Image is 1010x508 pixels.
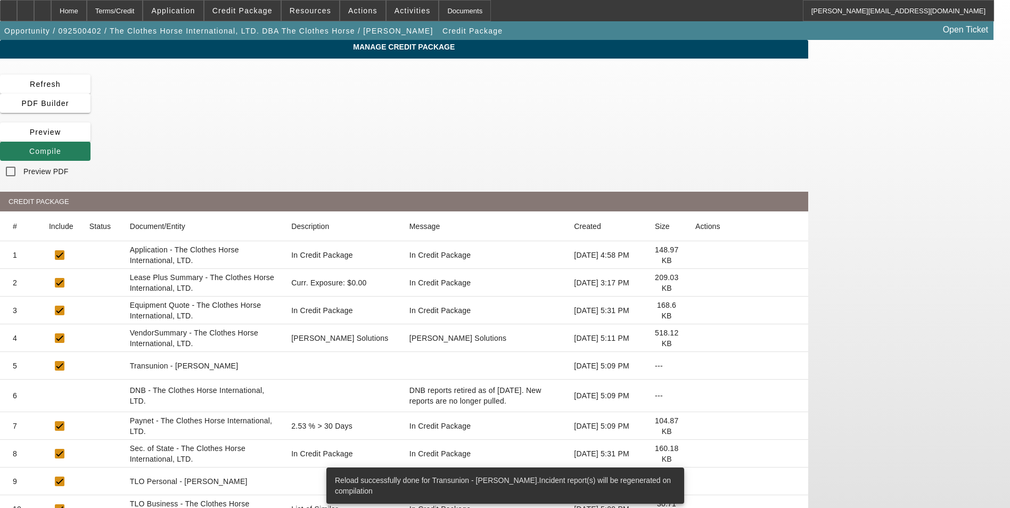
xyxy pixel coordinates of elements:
mat-cell: In Credit Package [404,440,566,468]
mat-cell: In Credit Package [404,297,566,324]
span: Credit Package [212,6,273,15]
mat-header-cell: Include [40,211,81,241]
mat-header-cell: Document/Entity [121,211,283,241]
mat-cell: [DATE] 4:58 PM [565,241,646,269]
span: Opportunity / 092500402 / The Clothes Horse International, LTD. DBA The Clothes Horse / [PERSON_N... [4,27,433,35]
mat-cell: In Credit Package [283,440,404,468]
mat-cell: In Credit Package [283,241,404,269]
mat-cell: Sec. of State - The Clothes Horse International, LTD. [121,440,283,468]
mat-cell: 168.6 KB [646,297,687,324]
button: Activities [387,1,439,21]
mat-cell: --- [646,380,687,412]
mat-cell: Transunion - [PERSON_NAME] [121,352,283,380]
span: Activities [395,6,431,15]
mat-cell: Application - The Clothes Horse International, LTD. [121,241,283,269]
span: Refresh [30,80,61,88]
span: Manage Credit Package [8,43,800,51]
mat-header-cell: Status [81,211,121,241]
mat-header-cell: Description [283,211,404,241]
button: Actions [340,1,385,21]
mat-cell: Curr. Exposure: $0.00 [283,269,404,297]
span: Compile [29,147,61,155]
div: Reload successfully done for Transunion - [PERSON_NAME].Incident report(s) will be regenerated on... [326,468,680,504]
mat-cell: 148.97 KB [646,241,687,269]
mat-header-cell: Size [646,211,687,241]
mat-cell: In Credit Package [404,412,566,440]
mat-cell: 104.87 KB [646,412,687,440]
mat-cell: 518.12 KB [646,324,687,352]
span: Application [151,6,195,15]
mat-header-cell: Message [404,211,566,241]
mat-cell: Paynet - The Clothes Horse International, LTD. [121,412,283,440]
mat-cell: Lease Plus Summary - The Clothes Horse International, LTD. [121,269,283,297]
mat-cell: VendorSummary - The Clothes Horse International, LTD. [121,324,283,352]
mat-cell: [DATE] 3:17 PM [565,269,646,297]
span: Actions [348,6,377,15]
a: Open Ticket [939,21,992,39]
button: Credit Package [204,1,281,21]
mat-cell: In Credit Package [404,269,566,297]
mat-cell: [DATE] 5:31 PM [565,297,646,324]
mat-cell: Hirsch Solutions [404,324,566,352]
mat-cell: 160.18 KB [646,440,687,468]
mat-cell: Equipment Quote - The Clothes Horse International, LTD. [121,297,283,324]
mat-cell: In Credit Package [404,241,566,269]
span: Resources [290,6,331,15]
mat-cell: [DATE] 5:09 PM [565,380,646,412]
mat-cell: TLO Personal - [PERSON_NAME] [121,468,283,495]
label: Preview PDF [21,166,68,177]
mat-header-cell: Actions [687,211,808,241]
mat-cell: [DATE] 5:09 PM [565,352,646,380]
mat-cell: DNB - The Clothes Horse International, LTD. [121,380,283,412]
button: Credit Package [440,21,505,40]
span: Credit Package [442,27,503,35]
mat-cell: 209.03 KB [646,269,687,297]
button: Application [143,1,203,21]
button: Resources [282,1,339,21]
mat-cell: 2.53 % > 30 Days [283,412,404,440]
span: Preview [30,128,61,136]
mat-cell: [DATE] 5:31 PM [565,440,646,468]
mat-header-cell: Created [565,211,646,241]
mat-cell: In Credit Package [283,297,404,324]
mat-cell: [DATE] 5:11 PM [565,324,646,352]
mat-cell: DNB reports retired as of June 26, 2025. New reports are no longer pulled. [404,380,566,412]
mat-cell: Hirsch Solutions [283,324,404,352]
span: PDF Builder [21,99,69,108]
mat-cell: --- [646,352,687,380]
mat-cell: [DATE] 5:09 PM [565,412,646,440]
